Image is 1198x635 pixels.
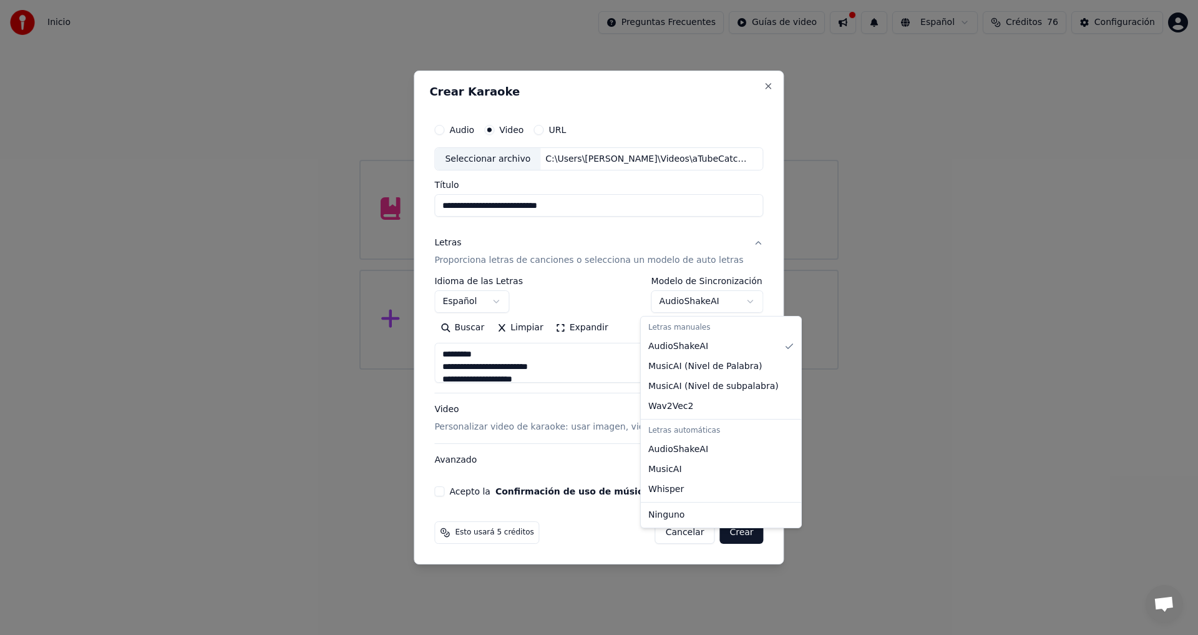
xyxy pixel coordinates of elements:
span: AudioShakeAI [648,340,708,353]
div: Letras manuales [643,319,799,337]
span: MusicAI [648,463,682,476]
span: Ninguno [648,509,684,521]
span: MusicAI ( Nivel de Palabra ) [648,360,762,373]
span: AudioShakeAI [648,443,708,456]
span: Whisper [648,483,684,496]
span: MusicAI ( Nivel de subpalabra ) [648,380,779,393]
span: Wav2Vec2 [648,400,693,413]
div: Letras automáticas [643,422,799,440]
